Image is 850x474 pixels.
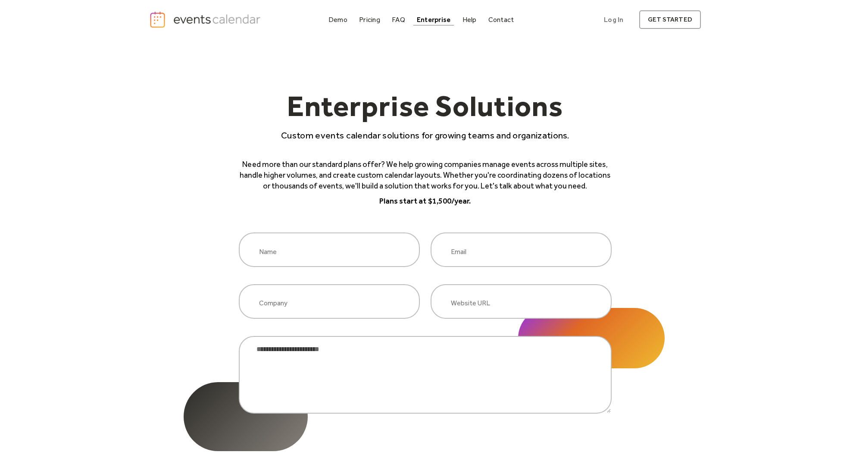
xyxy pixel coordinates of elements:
[325,14,351,25] a: Demo
[239,129,612,141] p: Custom events calendar solutions for growing teams and organizations.
[328,17,347,22] div: Demo
[356,14,384,25] a: Pricing
[359,17,380,22] div: Pricing
[239,196,612,207] p: Plans start at $1,500/year.
[388,14,409,25] a: FAQ
[413,14,454,25] a: Enterprise
[488,17,514,22] div: Contact
[462,17,477,22] div: Help
[392,17,405,22] div: FAQ
[359,431,491,465] iframe: reCAPTCHA
[417,17,450,22] div: Enterprise
[639,10,701,29] a: get started
[459,14,480,25] a: Help
[239,159,612,192] p: Need more than our standard plans offer? We help growing companies manage events across multiple ...
[595,10,632,29] a: Log In
[239,91,612,129] h1: Enterprise Solutions
[149,11,263,28] a: home
[485,14,518,25] a: Contact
